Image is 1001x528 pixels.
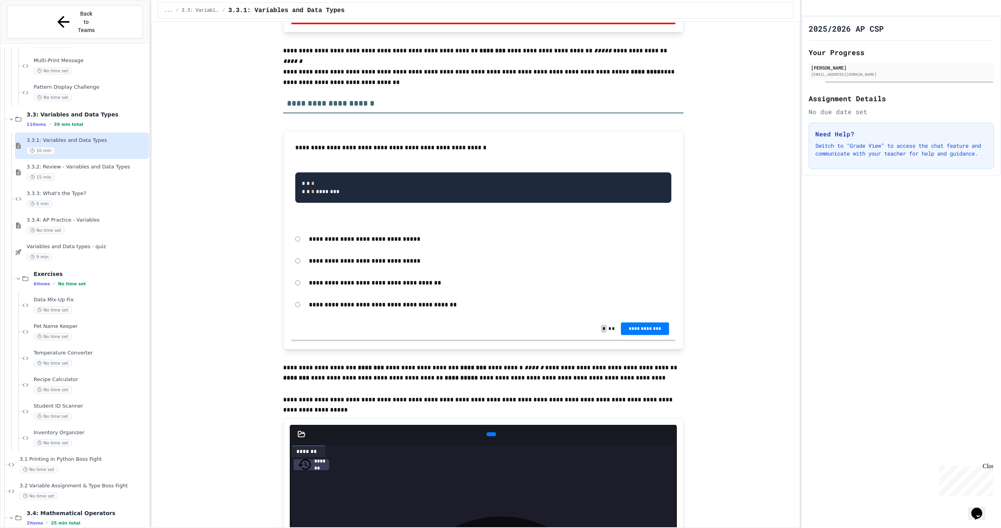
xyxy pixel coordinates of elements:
[34,350,147,356] span: Temperature Converter
[27,137,147,144] span: 3.3.1: Variables and Data Types
[811,64,992,71] div: [PERSON_NAME]
[27,253,52,261] span: 9 min
[809,107,994,116] div: No due date set
[27,521,43,526] span: 2 items
[51,521,80,526] span: 25 min total
[49,121,51,127] span: •
[58,281,86,286] span: No time set
[34,413,72,420] span: No time set
[34,281,50,286] span: 6 items
[809,23,884,34] h1: 2025/2026 AP CSP
[936,463,993,496] iframe: chat widget
[34,57,147,64] span: Multi-Print Message
[811,72,992,77] div: [EMAIL_ADDRESS][DOMAIN_NAME]
[228,6,345,15] span: 3.3.1: Variables and Data Types
[27,217,147,224] span: 3.3.4: AP Practice - Variables
[77,10,95,34] span: Back to Teams
[27,190,147,197] span: 3.3.3: What's the Type?
[27,227,65,234] span: No time set
[815,142,987,158] p: Switch to "Grade View" to access the chat feature and communicate with your teacher for help and ...
[222,7,225,14] span: /
[20,483,147,489] span: 3.2 Variable Assignment & Type Boss Fight
[46,520,48,526] span: •
[34,386,72,394] span: No time set
[53,281,55,287] span: •
[27,243,147,250] span: Variables and Data types - quiz
[34,306,72,314] span: No time set
[176,7,178,14] span: /
[34,67,72,75] span: No time set
[34,323,147,330] span: Pet Name Keeper
[27,111,147,118] span: 3.3: Variables and Data Types
[164,7,173,14] span: ...
[34,430,147,436] span: Inventory Organizer
[182,7,219,14] span: 3.3: Variables and Data Types
[809,47,994,58] h2: Your Progress
[27,147,55,154] span: 10 min
[34,270,147,277] span: Exercises
[809,93,994,104] h2: Assignment Details
[34,376,147,383] span: Recipe Calculator
[34,403,147,410] span: Student ID Scanner
[34,333,72,340] span: No time set
[20,456,147,463] span: 3.1 Printing in Python Boss Fight
[27,200,52,208] span: 5 min
[3,3,54,50] div: Chat with us now!Close
[968,497,993,520] iframe: chat widget
[815,129,987,139] h3: Need Help?
[20,466,58,473] span: No time set
[34,439,72,447] span: No time set
[27,174,55,181] span: 15 min
[34,297,147,303] span: Data Mix-Up Fix
[34,360,72,367] span: No time set
[7,5,143,39] button: Back to Teams
[27,122,46,127] span: 11 items
[27,164,147,170] span: 3.3.2: Review - Variables and Data Types
[34,84,147,91] span: Pattern Display Challenge
[54,122,83,127] span: 39 min total
[27,510,147,517] span: 3.4: Mathematical Operators
[20,492,58,500] span: No time set
[34,94,72,101] span: No time set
